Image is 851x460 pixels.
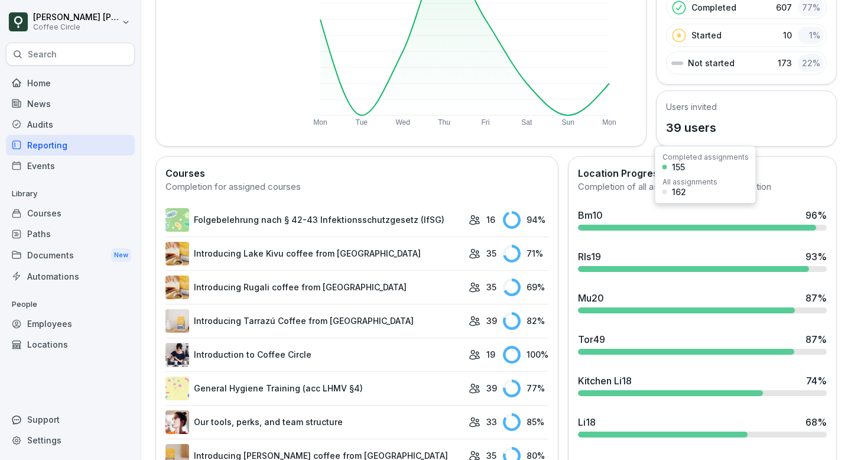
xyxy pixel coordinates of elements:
p: 16 [486,213,495,226]
a: Kitchen Li1874% [573,369,831,401]
a: Settings [6,430,135,451]
div: 68 % [805,415,827,429]
p: Not started [688,57,735,69]
text: Thu [438,118,450,127]
div: Completion of all assigned courses per location [578,180,827,194]
a: Home [6,73,135,93]
p: 19 [486,348,495,361]
text: Mon [602,118,616,127]
a: Introducing Tarrazú Coffee from [GEOGRAPHIC_DATA] [165,309,463,333]
div: 85 % [503,413,548,431]
div: 162 [672,188,686,196]
a: Employees [6,313,135,334]
a: Locations [6,334,135,355]
p: 39 users [666,119,717,137]
p: Started [691,29,722,41]
text: Sun [561,118,574,127]
p: Search [28,48,57,60]
h2: Courses [165,166,548,180]
p: 39 [486,315,497,327]
p: Library [6,184,135,203]
div: 74 % [806,374,827,388]
div: 94 % [503,211,548,229]
div: Li18 [578,415,596,429]
div: 82 % [503,312,548,330]
div: New [111,248,131,262]
div: 77 % [503,380,548,397]
div: 71 % [503,245,548,263]
a: Introducing Lake Kivu coffee from [GEOGRAPHIC_DATA] [165,242,463,265]
div: Mu20 [578,291,604,305]
div: 87 % [805,332,827,346]
a: General Hygiene Training (acc LHMV §4) [165,377,463,400]
div: 69 % [503,278,548,296]
p: 173 [778,57,792,69]
text: Fri [481,118,489,127]
p: People [6,295,135,314]
img: rd8noi9myd5hshrmayjayi2t.png [165,377,189,400]
p: 39 [486,382,497,394]
a: Mu2087% [573,286,831,318]
a: Events [6,156,135,176]
a: DocumentsNew [6,244,135,266]
div: Completed assignments [662,154,749,161]
a: Tor4987% [573,328,831,359]
a: News [6,93,135,114]
div: 96 % [805,208,827,222]
div: 155 [672,163,685,171]
div: Tor49 [578,332,605,346]
p: 35 [486,247,496,260]
div: Documents [6,244,135,266]
text: Tue [356,118,368,127]
text: Sat [521,118,532,127]
div: 87 % [805,291,827,305]
a: Bm1096% [573,203,831,235]
div: 100 % [503,346,548,364]
div: Rls19 [578,250,601,264]
h5: Users invited [666,101,717,113]
p: 10 [783,29,792,41]
p: Completed [691,1,736,14]
p: 607 [776,1,792,14]
a: Audits [6,114,135,135]
a: Paths [6,223,135,244]
div: Completion for assigned courses [165,180,548,194]
text: Wed [395,118,410,127]
img: ygyy95gurf11yr2lujmy0dqx.png [165,343,189,367]
a: Introducing Rugali coffee from [GEOGRAPHIC_DATA] [165,276,463,299]
div: Bm10 [578,208,603,222]
div: 1 % [798,27,824,44]
img: xnjl35zklnarwuvej55hu61g.png [165,276,189,299]
div: Support [6,409,135,430]
p: [PERSON_NAME] [PERSON_NAME] [33,12,119,22]
a: Folgebelehrung nach § 42-43 Infektionsschutzgesetz (IfSG) [165,208,463,232]
div: All assignments [662,179,717,186]
a: Courses [6,203,135,223]
p: 33 [486,416,497,428]
a: Automations [6,266,135,287]
div: 22 % [798,54,824,72]
p: Coffee Circle [33,23,119,31]
div: Kitchen Li18 [578,374,632,388]
a: Introduction to Coffee Circle [165,343,463,367]
a: Our tools, perks, and team structure [165,410,463,434]
a: Rls1993% [573,245,831,277]
img: eeyzhgsrb1oapoggjvfn01rs.png [165,208,189,232]
a: Li1868% [573,410,831,442]
a: Reporting [6,135,135,156]
h2: Location Progress [578,166,827,180]
img: aord19nnycsax6x70siwiz5b.png [165,410,189,434]
p: 35 [486,281,496,293]
img: db5pmnzf6wdxmvjedgb8v6ho.png [165,309,189,333]
text: Mon [313,118,327,127]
